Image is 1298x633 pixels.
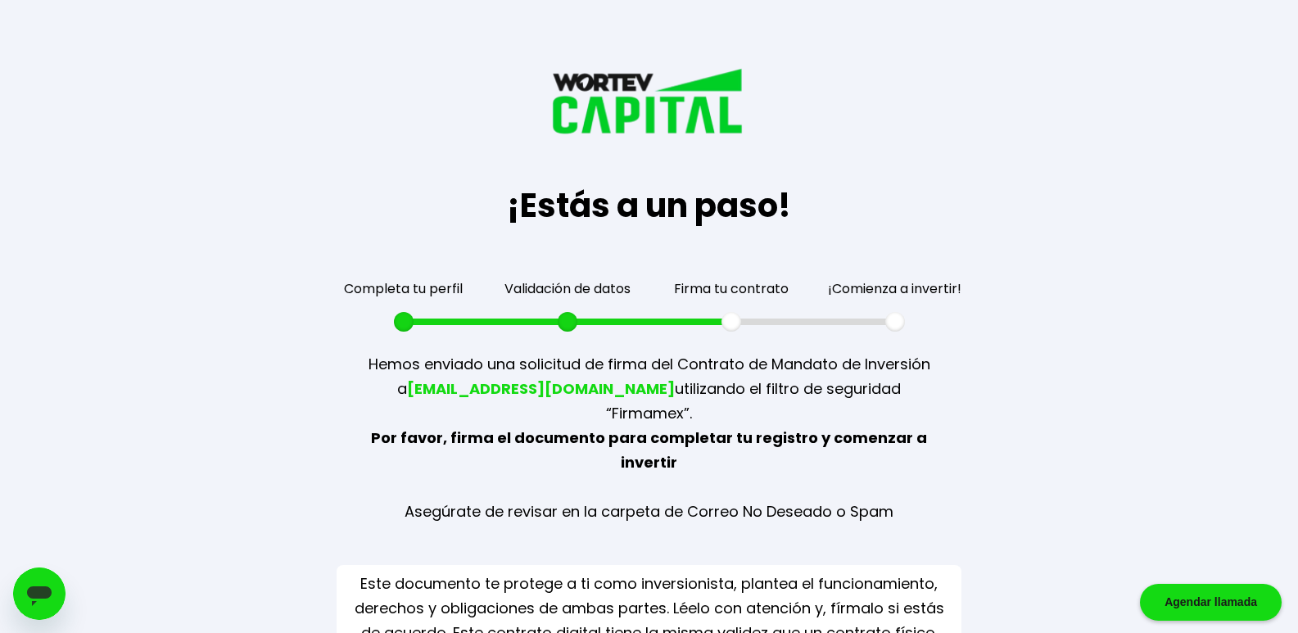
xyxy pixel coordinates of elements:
img: check-gray.f87aefb8.svg [885,251,905,265]
img: check.0c7e33b3.svg [558,251,577,265]
iframe: Botón para iniciar la ventana de mensajería [13,567,66,620]
div: Completa tu perfil [344,278,463,299]
div: Firma tu contrato [674,278,789,299]
div: ¡Comienza a invertir! [828,278,961,299]
span: [EMAIL_ADDRESS][DOMAIN_NAME] [407,378,675,399]
img: check.0c7e33b3.svg [394,251,414,265]
div: Agendar llamada [1140,584,1282,621]
p: Hemos enviado una solicitud de firma del Contrato de Mandato de Inversión a utilizando el filtro ... [367,332,932,545]
img: logo_wortev_capital [547,66,752,181]
img: hourglass-half.8938ef0f.svg [726,251,737,265]
h1: ¡Estás a un paso! [507,181,791,230]
div: Validación de datos [504,278,631,299]
b: Por favor, firma el documento para completar tu registro y comenzar a invertir [371,427,927,472]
